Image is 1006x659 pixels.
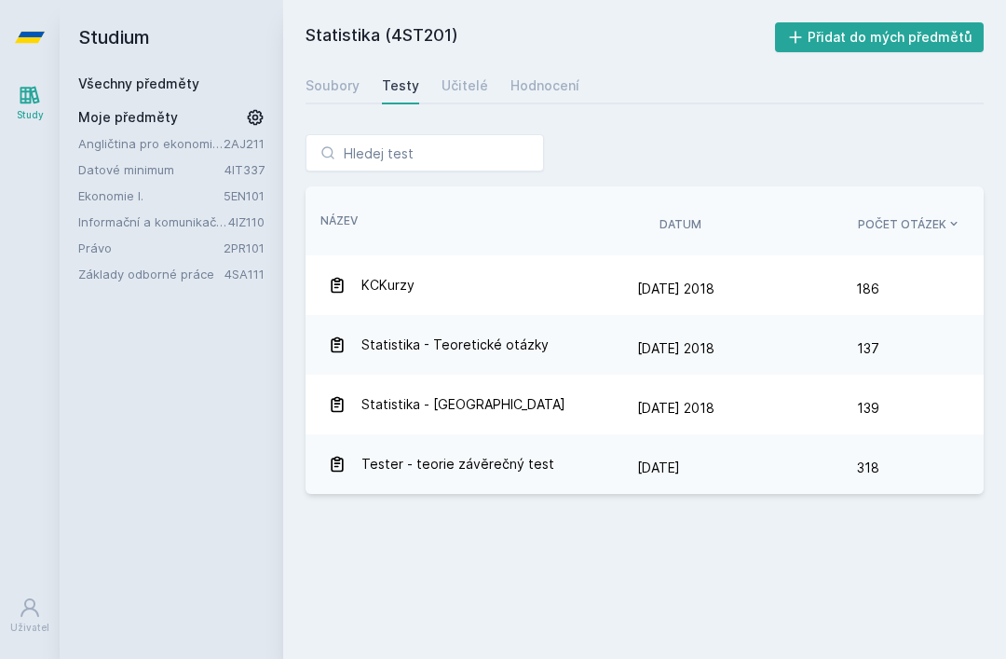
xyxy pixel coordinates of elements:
a: 2AJ211 [224,136,265,151]
input: Hledej test [306,134,544,172]
div: Testy [382,76,419,95]
a: Study [4,75,56,131]
a: 4IZ110 [228,214,265,229]
a: Tester - teorie závěrečný test [DATE] 318 [306,434,984,494]
span: KCKurzy [361,267,415,304]
a: Testy [382,67,419,104]
a: Základy odborné práce [78,265,224,283]
span: Statistika - Teoretické otázky [361,326,549,364]
span: 318 [857,449,879,487]
span: [DATE] [637,460,680,475]
div: Study [17,108,44,122]
div: Učitelé [442,76,488,95]
div: Uživatel [10,621,49,635]
a: Statistika - Teoretické otázky [DATE] 2018 137 [306,315,984,375]
a: Hodnocení [510,67,579,104]
span: [DATE] 2018 [637,340,714,356]
span: Tester - teorie závěrečný test [361,446,554,483]
button: Název [320,213,358,229]
a: Informační a komunikační technologie [78,213,228,231]
a: Uživatel [4,587,56,644]
a: Angličtina pro ekonomická studia 1 (B2/C1) [78,134,224,153]
span: [DATE] 2018 [637,281,714,296]
span: [DATE] 2018 [637,400,714,416]
button: Přidat do mých předmětů [775,22,985,52]
a: Ekonomie I. [78,186,224,205]
a: 4IT337 [224,162,265,177]
span: 186 [856,270,879,308]
a: 2PR101 [224,240,265,255]
button: Počet otázek [858,216,961,233]
a: Učitelé [442,67,488,104]
a: Všechny předměty [78,76,199,91]
a: KCKurzy [DATE] 2018 186 [306,255,984,315]
a: Soubory [306,67,360,104]
a: Právo [78,239,224,257]
div: Hodnocení [510,76,579,95]
a: Datové minimum [78,160,224,179]
span: Počet otázek [858,216,946,233]
div: Soubory [306,76,360,95]
a: 5EN101 [224,188,265,203]
span: Statistika - [GEOGRAPHIC_DATA] [361,386,565,423]
a: 4SA111 [224,267,265,281]
button: Datum [659,216,701,233]
span: 139 [857,390,879,427]
a: Statistika - [GEOGRAPHIC_DATA] [DATE] 2018 139 [306,375,984,434]
span: 137 [857,330,879,367]
span: Moje předměty [78,108,178,127]
h2: Statistika (4ST201) [306,22,775,52]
